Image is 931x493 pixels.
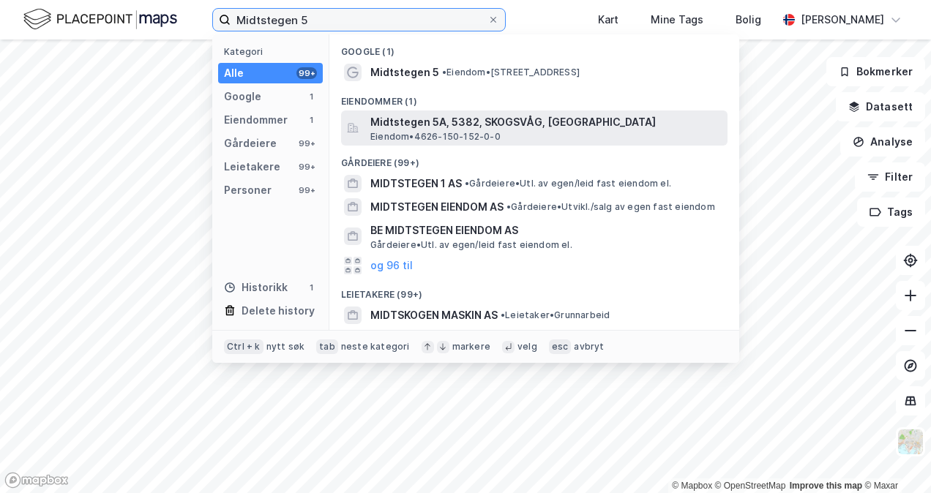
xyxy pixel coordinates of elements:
[341,341,410,353] div: neste kategori
[855,162,925,192] button: Filter
[224,88,261,105] div: Google
[224,181,272,199] div: Personer
[452,341,490,353] div: markere
[224,339,263,354] div: Ctrl + k
[329,277,739,304] div: Leietakere (99+)
[549,339,572,354] div: esc
[224,135,277,152] div: Gårdeiere
[266,341,305,353] div: nytt søk
[370,222,722,239] span: BE MIDTSTEGEN EIENDOM AS
[517,341,537,353] div: velg
[329,34,739,61] div: Google (1)
[224,46,323,57] div: Kategori
[370,257,413,274] button: og 96 til
[651,11,703,29] div: Mine Tags
[242,302,315,320] div: Delete history
[296,67,317,79] div: 99+
[316,339,338,354] div: tab
[790,481,862,491] a: Improve this map
[370,198,504,216] span: MIDTSTEGEN EIENDOM AS
[296,161,317,173] div: 99+
[672,481,712,491] a: Mapbox
[370,239,572,251] span: Gårdeiere • Utl. av egen/leid fast eiendom el.
[224,64,244,82] div: Alle
[501,309,505,320] span: •
[23,7,177,32] img: logo.f888ab2527a4732fd821a326f86c7f29.svg
[836,92,925,121] button: Datasett
[224,279,288,296] div: Historikk
[465,178,671,189] span: Gårdeiere • Utl. av egen/leid fast eiendom el.
[442,67,446,78] span: •
[231,9,487,31] input: Søk på adresse, matrikkel, gårdeiere, leietakere eller personer
[598,11,618,29] div: Kart
[370,306,498,324] span: MIDTSKOGEN MASKIN AS
[224,158,280,176] div: Leietakere
[370,113,722,131] span: Midtstegen 5A, 5382, SKOGSVÅG, [GEOGRAPHIC_DATA]
[305,114,317,126] div: 1
[296,138,317,149] div: 99+
[501,309,610,321] span: Leietaker • Grunnarbeid
[736,11,761,29] div: Bolig
[465,178,469,189] span: •
[858,423,931,493] div: Kontrollprogram for chat
[506,201,715,213] span: Gårdeiere • Utvikl./salg av egen fast eiendom
[305,282,317,293] div: 1
[329,146,739,172] div: Gårdeiere (99+)
[329,84,739,110] div: Eiendommer (1)
[370,64,439,81] span: Midtstegen 5
[370,175,462,192] span: MIDTSTEGEN 1 AS
[857,197,925,227] button: Tags
[305,91,317,102] div: 1
[506,201,511,212] span: •
[4,472,69,489] a: Mapbox homepage
[715,481,786,491] a: OpenStreetMap
[574,341,604,353] div: avbryt
[224,111,288,129] div: Eiendommer
[840,127,925,157] button: Analyse
[370,131,501,143] span: Eiendom • 4626-150-152-0-0
[296,184,317,196] div: 99+
[801,11,884,29] div: [PERSON_NAME]
[442,67,580,78] span: Eiendom • [STREET_ADDRESS]
[826,57,925,86] button: Bokmerker
[858,423,931,493] iframe: Chat Widget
